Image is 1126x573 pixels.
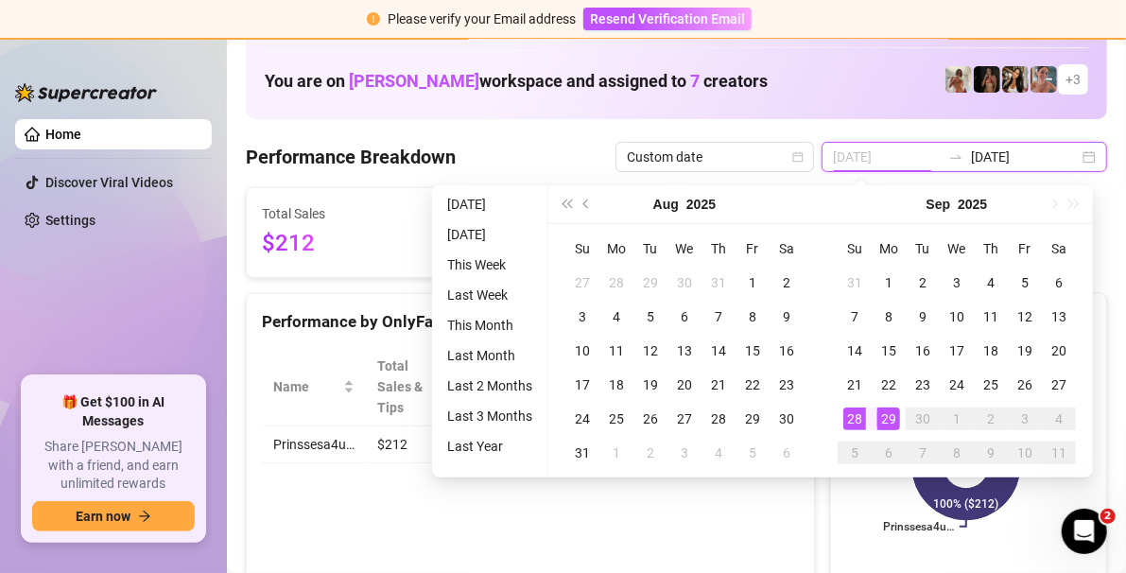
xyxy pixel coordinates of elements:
td: 2025-09-01 [872,266,906,300]
td: 2025-09-29 [872,402,906,436]
td: 2025-08-05 [633,300,667,334]
td: 2025-09-12 [1008,300,1042,334]
td: 2025-09-28 [838,402,872,436]
td: 2025-08-13 [667,334,702,368]
th: Mo [599,232,633,266]
td: 2025-09-25 [974,368,1008,402]
td: 2025-10-08 [940,436,974,470]
li: Last Week [440,284,540,306]
div: 19 [1013,339,1036,362]
input: Start date [833,147,941,167]
td: 2025-09-10 [940,300,974,334]
div: 1 [605,442,628,464]
div: 11 [605,339,628,362]
input: End date [971,147,1079,167]
div: 3 [945,271,968,294]
td: 2025-08-12 [633,334,667,368]
td: 2025-08-10 [565,334,599,368]
td: 2025-09-07 [838,300,872,334]
div: 13 [673,339,696,362]
div: 28 [605,271,628,294]
div: 1 [741,271,764,294]
div: 13 [1048,305,1070,328]
button: Previous month (PageUp) [577,185,598,223]
td: 2025-08-08 [736,300,770,334]
th: Sa [1042,232,1076,266]
td: 2025-08-04 [599,300,633,334]
td: 2025-09-02 [633,436,667,470]
td: 2025-07-28 [599,266,633,300]
td: 2025-10-09 [974,436,1008,470]
div: 10 [571,339,594,362]
div: 4 [979,271,1002,294]
td: 2025-08-01 [736,266,770,300]
div: 4 [707,442,730,464]
th: Mo [872,232,906,266]
li: This Month [440,314,540,337]
td: 2025-09-27 [1042,368,1076,402]
img: logo-BBDzfeDw.svg [15,83,157,102]
th: Th [702,232,736,266]
div: 8 [741,305,764,328]
td: 2025-10-04 [1042,402,1076,436]
td: 2025-08-30 [770,402,804,436]
div: 5 [843,442,866,464]
td: 2025-09-30 [906,402,940,436]
div: 23 [911,373,934,396]
th: Fr [1008,232,1042,266]
span: Earn now [76,509,130,524]
th: Name [262,348,366,426]
td: 2025-09-22 [872,368,906,402]
td: 2025-09-26 [1008,368,1042,402]
div: 6 [673,305,696,328]
td: 2025-09-03 [940,266,974,300]
button: Choose a year [958,185,987,223]
td: 2025-08-02 [770,266,804,300]
td: 2025-08-26 [633,402,667,436]
div: 24 [945,373,968,396]
div: 8 [945,442,968,464]
td: 2025-09-06 [770,436,804,470]
div: 10 [945,305,968,328]
div: 3 [571,305,594,328]
td: 2025-08-29 [736,402,770,436]
div: 28 [707,408,730,430]
div: 27 [571,271,594,294]
td: 2025-08-06 [667,300,702,334]
td: 2025-08-31 [838,266,872,300]
div: 20 [1048,339,1070,362]
td: 2025-09-15 [872,334,906,368]
div: 9 [775,305,798,328]
button: Last year (Control + left) [556,185,577,223]
div: 16 [911,339,934,362]
td: 2025-10-05 [838,436,872,470]
td: 2025-08-27 [667,402,702,436]
div: 22 [877,373,900,396]
div: 28 [843,408,866,430]
div: Performance by OnlyFans Creator [262,309,799,335]
td: 2025-08-11 [599,334,633,368]
th: Sa [770,232,804,266]
span: to [948,149,963,165]
h4: Performance Breakdown [246,144,456,170]
div: 7 [911,442,934,464]
td: 2025-09-08 [872,300,906,334]
div: 5 [741,442,764,464]
div: 15 [877,339,900,362]
span: [PERSON_NAME] [349,71,479,91]
div: 5 [639,305,662,328]
td: 2025-09-19 [1008,334,1042,368]
div: 16 [775,339,798,362]
th: Th [974,232,1008,266]
div: 1 [945,408,968,430]
li: Last 3 Months [440,405,540,427]
div: 14 [843,339,866,362]
td: 2025-10-02 [974,402,1008,436]
div: 7 [707,305,730,328]
div: 12 [1013,305,1036,328]
img: D [974,66,1000,93]
div: 18 [605,373,628,396]
div: 22 [741,373,764,396]
span: Name [273,376,339,397]
div: 3 [1013,408,1036,430]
